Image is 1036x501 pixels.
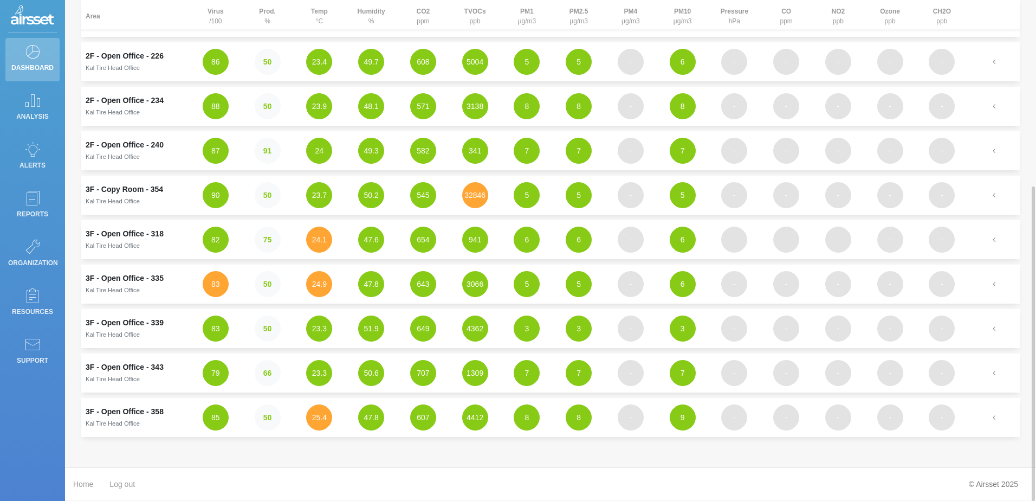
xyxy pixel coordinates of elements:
[203,316,229,342] button: 83
[203,182,229,208] button: 90
[462,182,488,208] button: 32846
[877,49,903,75] button: -
[8,108,57,125] p: Analysis
[721,316,747,342] button: -
[721,360,747,386] button: -
[877,271,903,297] button: -
[8,255,57,271] p: Organization
[5,331,60,374] a: Support
[880,8,900,15] strong: Ozone
[8,352,57,369] p: Support
[670,49,696,75] button: 6
[81,131,190,170] td: 2F - Open Office - 240Kal Tire Head Office
[86,198,140,204] small: Kal Tire Head Office
[618,360,644,386] button: -
[5,87,60,130] a: Analysis
[877,93,903,119] button: -
[5,38,60,81] a: Dashboard
[410,93,436,119] button: 571
[255,404,281,431] button: 50
[255,227,281,253] button: 75
[203,271,229,297] button: 83
[255,93,281,119] button: 50
[306,404,332,431] button: 25.4
[825,271,851,297] button: -
[5,136,60,179] a: Alerts
[410,271,436,297] button: 643
[86,242,140,249] small: Kal Tire Head Office
[929,182,955,208] button: -
[618,271,644,297] button: -
[566,93,592,119] button: 8
[618,182,644,208] button: -
[5,184,60,228] a: Reports
[11,5,54,27] img: Logo
[306,49,332,75] button: 23.4
[877,227,903,253] button: -
[263,324,272,333] strong: 50
[263,280,272,288] strong: 50
[357,8,385,15] strong: Humidity
[358,227,384,253] button: 47.6
[514,360,540,386] button: 7
[721,404,747,431] button: -
[410,227,436,253] button: 654
[825,182,851,208] button: -
[514,316,540,342] button: 3
[462,360,488,386] button: 1309
[566,316,592,342] button: 3
[358,404,384,431] button: 47.8
[86,420,140,427] small: Kal Tire Head Office
[773,271,799,297] button: -
[417,8,430,15] strong: CO2
[81,42,190,81] td: 2F - Open Office - 226Kal Tire Head Office
[929,316,955,342] button: -
[825,227,851,253] button: -
[566,49,592,75] button: 5
[263,146,272,155] strong: 91
[670,138,696,164] button: 7
[670,182,696,208] button: 5
[721,8,748,15] strong: Pressure
[86,109,140,115] small: Kal Tire Head Office
[410,138,436,164] button: 582
[410,49,436,75] button: 608
[203,93,229,119] button: 88
[773,138,799,164] button: -
[203,404,229,431] button: 85
[825,93,851,119] button: -
[618,227,644,253] button: -
[566,227,592,253] button: 6
[8,157,57,174] p: Alerts
[263,369,272,377] strong: 66
[773,404,799,431] button: -
[929,271,955,297] button: -
[670,316,696,342] button: 3
[358,316,384,342] button: 51.9
[410,182,436,208] button: 545
[825,360,851,386] button: -
[255,182,281,208] button: 50
[255,49,281,75] button: 50
[86,287,140,293] small: Kal Tire Head Office
[358,138,384,164] button: 49.3
[8,206,57,222] p: Reports
[569,8,588,15] strong: PM2.5
[514,404,540,431] button: 8
[670,227,696,253] button: 6
[263,102,272,111] strong: 50
[358,93,384,119] button: 48.1
[825,138,851,164] button: -
[255,360,281,386] button: 66
[410,316,436,342] button: 649
[86,376,140,382] small: Kal Tire Head Office
[311,8,328,15] strong: Temp
[514,93,540,119] button: 8
[566,360,592,386] button: 7
[306,360,332,386] button: 23.3
[203,49,229,75] button: 86
[877,316,903,342] button: -
[464,8,486,15] strong: TVOCs
[358,360,384,386] button: 50.6
[721,49,747,75] button: -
